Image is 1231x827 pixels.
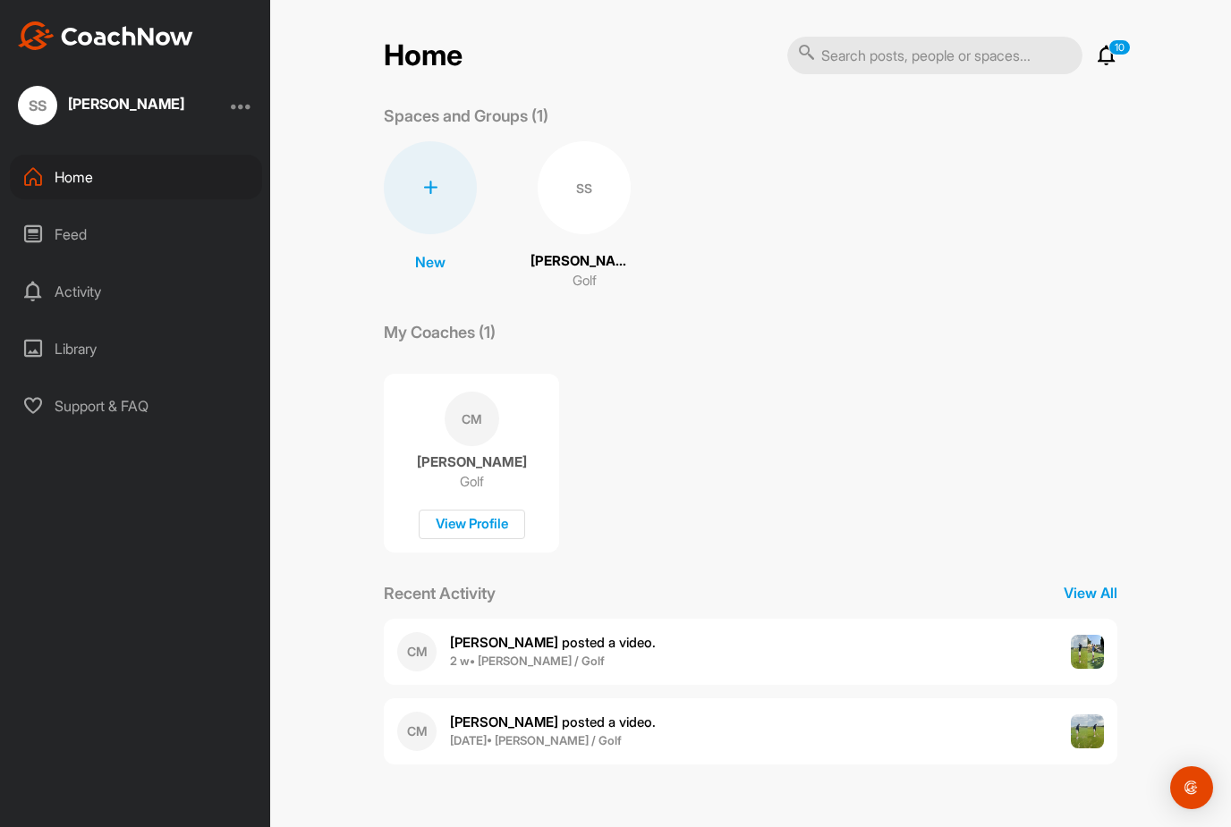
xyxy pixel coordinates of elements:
div: SS [538,141,631,234]
p: [PERSON_NAME] [417,453,527,471]
div: Support & FAQ [10,384,262,428]
p: Golf [460,473,484,491]
div: [PERSON_NAME] [68,97,184,111]
img: post image [1071,714,1105,748]
div: Home [10,155,262,199]
b: [PERSON_NAME] [450,634,558,651]
p: Spaces and Groups (1) [384,104,548,128]
div: Activity [10,269,262,314]
span: posted a video . [450,634,656,651]
b: [DATE] • [PERSON_NAME] / Golf [450,733,622,747]
input: Search posts, people or spaces... [787,37,1082,74]
div: SS [18,86,57,125]
p: Golf [573,271,597,291]
div: Feed [10,212,262,257]
a: SS[PERSON_NAME]Golf [531,141,638,291]
p: [PERSON_NAME] [531,251,638,272]
div: CM [445,392,499,446]
p: 10 [1108,39,1131,55]
img: CoachNow [18,21,193,50]
div: CM [397,632,437,671]
p: Recent Activity [384,581,496,605]
img: post image [1071,635,1105,669]
p: New [415,251,446,273]
b: 2 w • [PERSON_NAME] / Golf [450,654,605,668]
span: posted a video . [450,713,656,730]
p: View All [1064,582,1117,603]
b: [PERSON_NAME] [450,713,558,730]
div: Open Intercom Messenger [1170,766,1213,809]
div: CM [397,712,437,751]
div: View Profile [419,510,525,539]
p: My Coaches (1) [384,320,496,344]
div: Library [10,326,262,371]
h2: Home [384,38,463,73]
